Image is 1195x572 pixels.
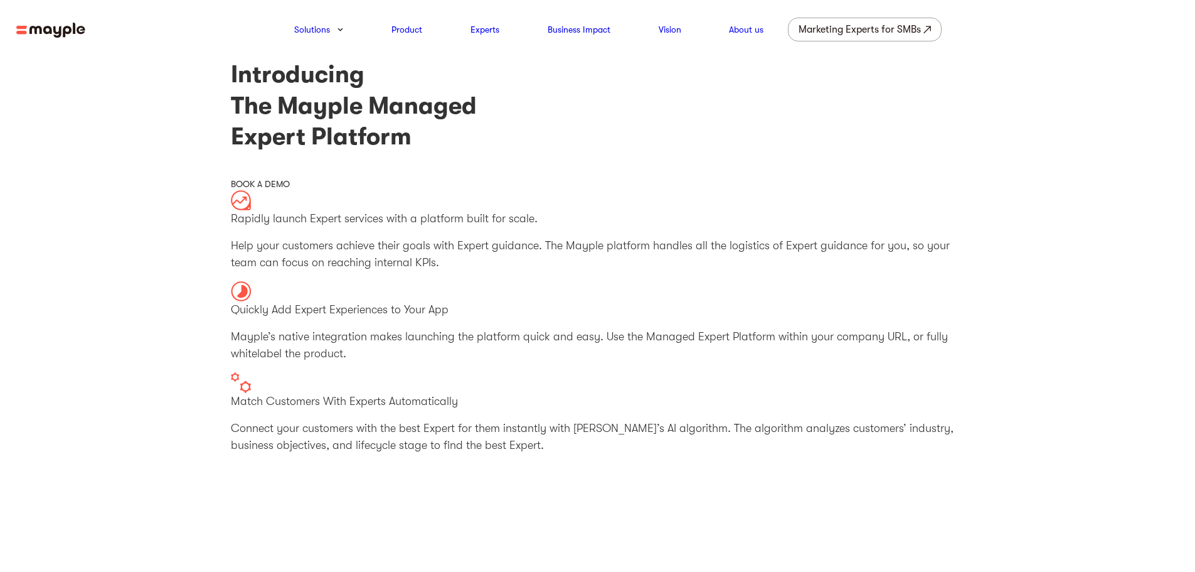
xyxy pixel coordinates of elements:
p: Rapidly launch Expert services with a platform built for scale. [231,210,965,227]
p: Connect your customers with the best Expert for them instantly with [PERSON_NAME]’s AI algorithm.... [231,420,965,454]
p: Quickly Add Expert Experiences to Your App [231,301,965,318]
img: arrow-down [337,28,343,31]
a: Vision [659,22,681,37]
p: Mayple’s native integration makes launching the platform quick and easy. Use the Managed Expert P... [231,328,965,362]
a: Solutions [294,22,330,37]
a: Marketing Experts for SMBs [788,18,942,41]
div: BOOK A DEMO [231,178,965,190]
a: Product [391,22,422,37]
a: Business Impact [548,22,610,37]
a: Experts [470,22,499,37]
p: Match Customers With Experts Automatically [231,393,965,410]
p: Help your customers achieve their goals with Expert guidance. The Mayple platform handles all the... [231,237,965,271]
div: Marketing Experts for SMBs [799,21,921,38]
a: About us [729,22,763,37]
h1: Introducing The Mayple Managed Expert Platform [231,59,965,152]
img: mayple-logo [16,23,85,38]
